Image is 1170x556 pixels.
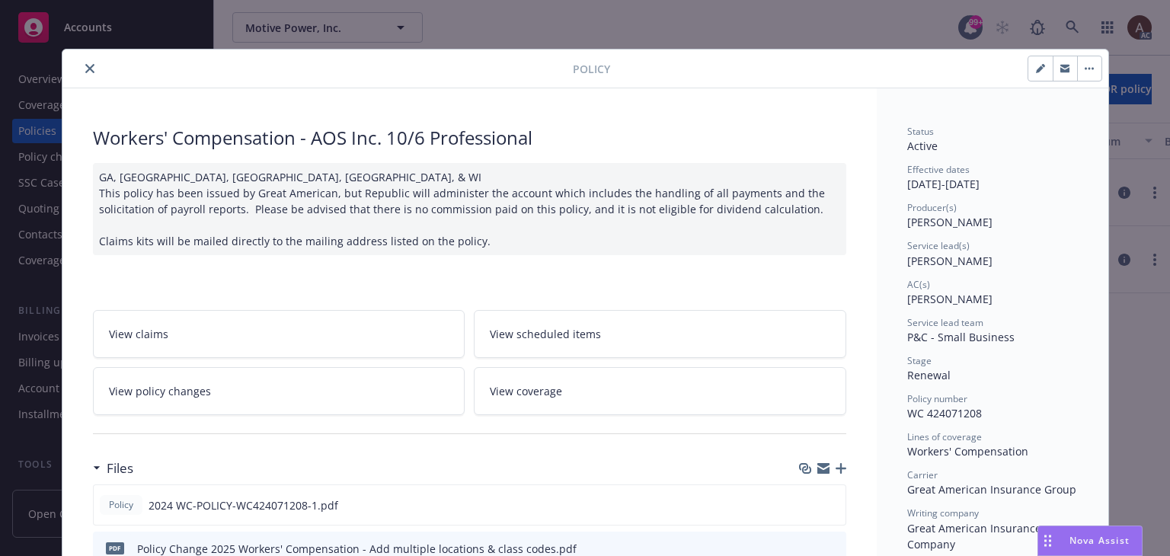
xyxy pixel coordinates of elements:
[490,326,601,342] span: View scheduled items
[907,521,1044,551] span: Great American Insurance Company
[907,354,932,367] span: Stage
[907,468,938,481] span: Carrier
[93,163,846,255] div: GA, [GEOGRAPHIC_DATA], [GEOGRAPHIC_DATA], [GEOGRAPHIC_DATA], & WI This policy has been issued by ...
[907,444,1028,459] span: Workers' Compensation
[109,326,168,342] span: View claims
[907,330,1015,344] span: P&C - Small Business
[490,383,562,399] span: View coverage
[907,125,934,138] span: Status
[93,310,465,358] a: View claims
[907,278,930,291] span: AC(s)
[107,459,133,478] h3: Files
[93,125,846,151] div: Workers' Compensation - AOS Inc. 10/6 Professional
[907,482,1076,497] span: Great American Insurance Group
[907,215,993,229] span: [PERSON_NAME]
[1069,534,1130,547] span: Nova Assist
[474,367,846,415] a: View coverage
[81,59,99,78] button: close
[109,383,211,399] span: View policy changes
[907,430,982,443] span: Lines of coverage
[907,163,1078,192] div: [DATE] - [DATE]
[907,316,983,329] span: Service lead team
[907,506,979,519] span: Writing company
[907,292,993,306] span: [PERSON_NAME]
[801,497,814,513] button: download file
[907,406,982,420] span: WC 424071208
[106,498,136,512] span: Policy
[1037,526,1143,556] button: Nova Assist
[826,497,839,513] button: preview file
[907,239,970,252] span: Service lead(s)
[907,201,957,214] span: Producer(s)
[907,392,967,405] span: Policy number
[573,61,610,77] span: Policy
[106,542,124,554] span: pdf
[93,459,133,478] div: Files
[93,367,465,415] a: View policy changes
[149,497,338,513] span: 2024 WC-POLICY-WC424071208-1.pdf
[1038,526,1057,555] div: Drag to move
[474,310,846,358] a: View scheduled items
[907,139,938,153] span: Active
[907,368,951,382] span: Renewal
[907,254,993,268] span: [PERSON_NAME]
[907,163,970,176] span: Effective dates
